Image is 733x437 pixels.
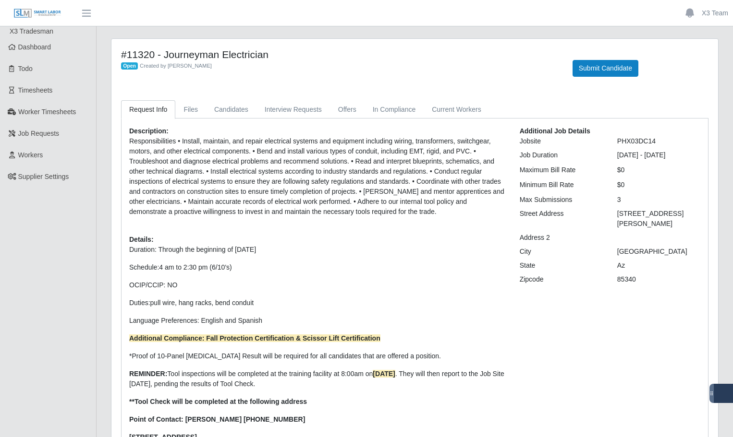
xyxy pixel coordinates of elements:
b: Description: [129,127,169,135]
div: State [513,260,610,271]
span: Todo [18,65,33,72]
p: Responsibilities • Install, maintain, and repair electrical systems and equipment including wirin... [129,136,505,217]
span: Created by [PERSON_NAME] [140,63,212,69]
div: Job Duration [513,150,610,160]
a: Request Info [121,100,175,119]
div: 85340 [610,274,708,284]
strong: REMINDER: [129,370,167,378]
a: Current Workers [424,100,489,119]
div: Az [610,260,708,271]
p: Schedule: [129,262,505,272]
a: Offers [330,100,365,119]
div: $0 [610,180,708,190]
div: Zipcode [513,274,610,284]
button: Submit Candidate [573,60,638,77]
span: pull wire, hang racks, bend conduit [150,299,254,307]
span: X3 Tradesman [10,27,53,35]
img: SLM Logo [13,8,61,19]
div: Minimum Bill Rate [513,180,610,190]
div: [GEOGRAPHIC_DATA] [610,247,708,257]
p: Language Preferences: English and Spanish [129,316,505,326]
span: 4 am to 2:30 pm (6/10’s) [159,263,232,271]
p: Duration: Through the beginning of [DATE] [129,245,505,255]
strong: Additional Compliance: Fall Protection Certification & Scissor Lift Certification [129,334,380,342]
span: Open [121,62,138,70]
div: $0 [610,165,708,175]
span: Worker Timesheets [18,108,76,116]
h4: #11320 - Journeyman Electrician [121,48,558,60]
div: 3 [610,195,708,205]
span: Timesheets [18,86,53,94]
a: Interview Requests [257,100,330,119]
span: Dashboard [18,43,51,51]
div: Jobsite [513,136,610,146]
a: Files [175,100,206,119]
span: Workers [18,151,43,159]
strong: Point of Contact: [PERSON_NAME] [PHONE_NUMBER] [129,415,305,423]
span: Supplier Settings [18,173,69,180]
b: Details: [129,236,154,243]
p: *Proof of 10-Panel [MEDICAL_DATA] Result will be required for all candidates that are offered a p... [129,351,505,361]
div: City [513,247,610,257]
a: Candidates [206,100,257,119]
p: Duties: [129,298,505,308]
div: Address 2 [513,233,610,243]
div: PHX03DC14 [610,136,708,146]
div: Street Address [513,209,610,229]
p: OCIP/CCIP: NO [129,280,505,290]
div: Maximum Bill Rate [513,165,610,175]
a: X3 Team [702,8,728,18]
span: Job Requests [18,130,60,137]
div: Max Submissions [513,195,610,205]
a: In Compliance [365,100,424,119]
div: [DATE] - [DATE] [610,150,708,160]
strong: [DATE] [373,370,395,378]
p: Tool inspections will be completed at the training facility at 8:00am on . They will then report ... [129,369,505,389]
strong: **Tool Check will be completed at the following address [129,398,307,405]
div: [STREET_ADDRESS][PERSON_NAME] [610,209,708,229]
b: Additional Job Details [520,127,590,135]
